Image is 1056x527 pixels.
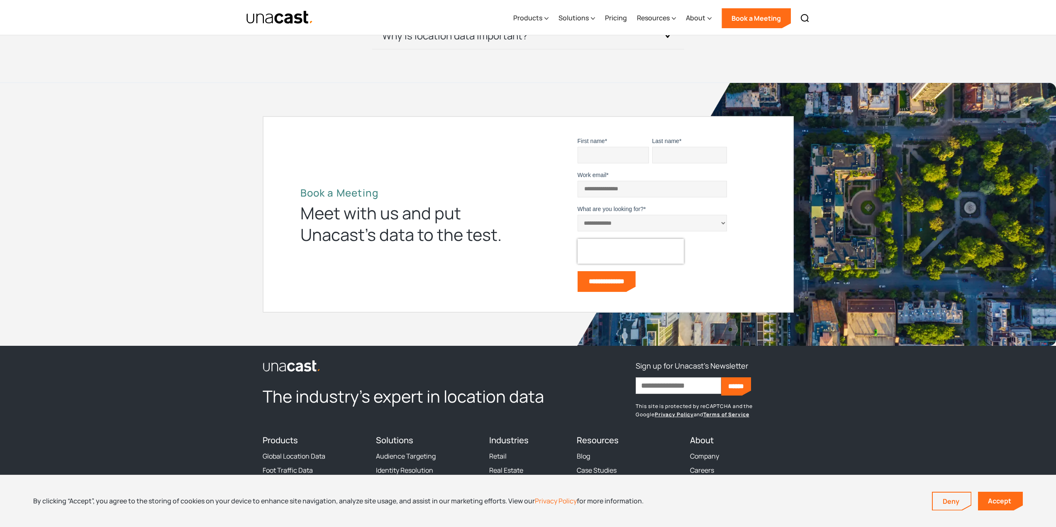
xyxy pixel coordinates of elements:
a: Real Estate [489,466,523,474]
span: First name [578,138,605,144]
img: Unacast logo [263,360,321,372]
h4: About [690,435,793,445]
div: Solutions [558,13,589,23]
img: Search icon [800,13,810,23]
div: Meet with us and put Unacast’s data to the test. [300,202,516,245]
div: Resources [637,1,676,35]
a: Privacy Policy [655,411,694,418]
h4: Resources [577,435,680,445]
a: Solutions [376,435,413,446]
a: Blog [577,452,590,460]
a: Identity Resolution [376,466,433,474]
span: Last name [652,138,679,144]
a: link to the homepage [263,359,567,372]
a: Foot Traffic Data [263,466,313,474]
div: By clicking “Accept”, you agree to the storing of cookies on your device to enhance site navigati... [33,496,644,505]
a: Products [263,435,298,446]
a: Accept [978,492,1023,510]
div: About [686,13,705,23]
a: Audience Targeting [376,452,436,460]
span: Work email [578,172,607,178]
h3: Sign up for Unacast's Newsletter [636,359,748,372]
span: What are you looking for? [578,206,644,212]
div: About [686,1,712,35]
div: Solutions [558,1,595,35]
h4: Industries [489,435,567,445]
a: Book a Meeting [722,8,791,28]
h2: Book a Meeting [300,187,516,199]
a: Company [690,452,719,460]
a: Deny [933,493,971,510]
img: Unacast text logo [246,10,314,25]
a: Careers [690,466,714,474]
div: Products [513,13,542,23]
p: This site is protected by reCAPTCHA and the Google and [636,402,793,419]
h2: The industry’s expert in location data [263,386,567,407]
h3: Why is location data important? [382,29,528,42]
a: Pricing [605,1,627,35]
a: Global Location Data [263,452,325,460]
iframe: reCAPTCHA [578,239,684,264]
a: Terms of Service [703,411,749,418]
div: Resources [637,13,670,23]
img: bird's eye view of the city [549,83,1056,346]
a: Privacy Policy [535,496,577,505]
a: Retail [489,452,507,460]
a: Case Studies [577,466,617,474]
div: Products [513,1,549,35]
a: home [246,10,314,25]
